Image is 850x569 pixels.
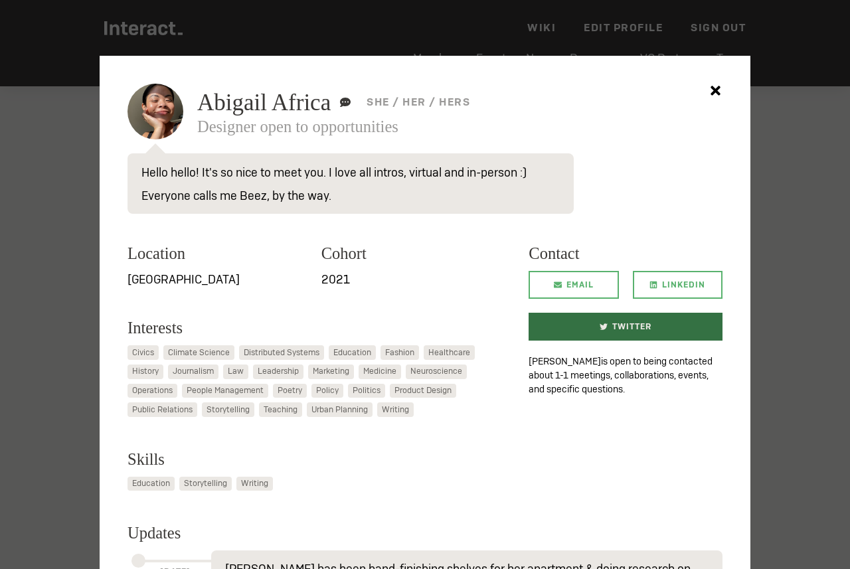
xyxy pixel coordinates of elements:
span: Civics [132,347,154,359]
span: People Management [187,384,264,396]
span: Healthcare [428,347,470,359]
span: Medicine [363,365,396,377]
span: Marketing [313,365,349,377]
span: Education [333,347,371,359]
span: Fashion [385,347,414,359]
h3: Updates [127,521,722,546]
p: 2021 [321,271,501,288]
span: Urban Planning [311,404,368,416]
span: Poetry [278,384,302,396]
h5: she / her / hers [367,98,470,107]
span: Distributed Systems [244,347,319,359]
span: Writing [241,477,268,489]
span: Law [228,365,244,377]
span: Neuroscience [410,365,462,377]
a: LinkedIn [633,271,722,299]
span: Politics [353,384,381,396]
span: Teaching [264,404,297,416]
h3: Location [127,242,307,266]
h3: Interests [127,316,515,341]
span: Education [132,477,170,489]
span: Operations [132,384,173,396]
span: Abigail Africa [197,91,331,114]
span: Writing [382,404,409,416]
span: History [132,365,159,377]
span: LinkedIn [662,271,705,299]
span: Twitter [612,313,651,341]
span: Climate Science [168,347,230,359]
p: [GEOGRAPHIC_DATA] [127,271,307,288]
a: Twitter [529,313,722,341]
span: Leadership [258,365,299,377]
h3: Contact [529,242,722,266]
span: Journalism [173,365,214,377]
span: Product Design [394,384,452,396]
h3: Designer open to opportunities [197,119,722,135]
span: Email [566,271,594,299]
p: Hello hello! It's so nice to meet you. I love all intros, virtual and in-person :) Everyone calls... [127,153,574,214]
h3: Skills [127,447,515,472]
h3: Cohort [321,242,501,266]
span: Storytelling [184,477,227,489]
span: Public Relations [132,404,193,416]
a: Email [529,271,618,299]
p: [PERSON_NAME] is open to being contacted about 1-1 meetings, collaborations, events, and specific... [529,355,722,396]
span: Policy [316,384,339,396]
span: Storytelling [207,404,250,416]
